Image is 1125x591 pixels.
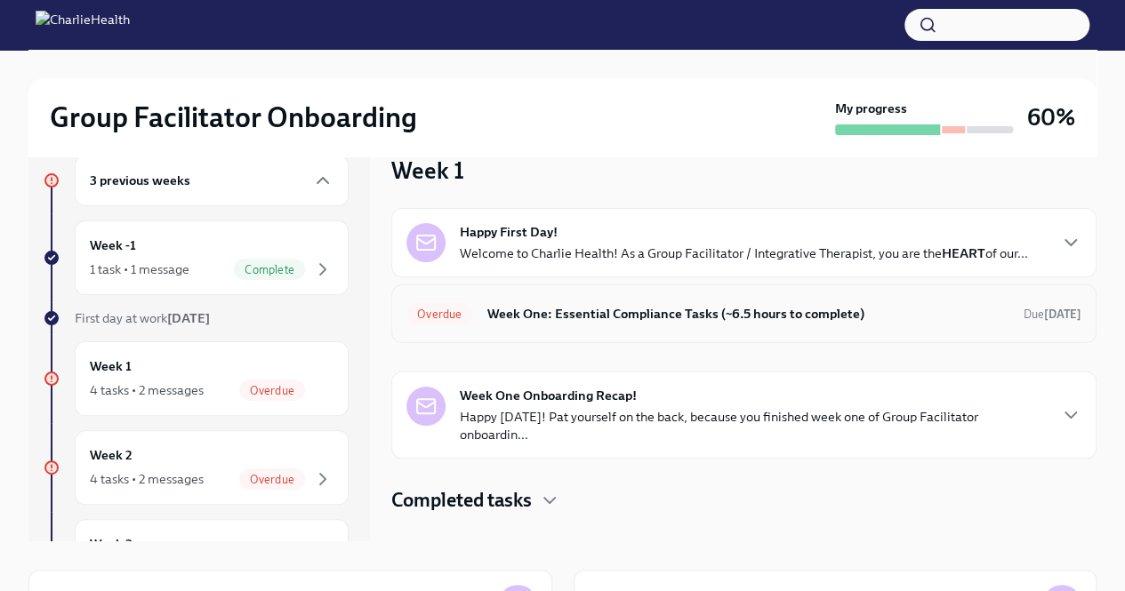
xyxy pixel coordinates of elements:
span: Overdue [239,473,305,486]
a: OverdueWeek One: Essential Compliance Tasks (~6.5 hours to complete)Due[DATE] [406,299,1081,328]
div: 3 previous weeks [75,155,349,206]
a: Week 24 tasks • 2 messagesOverdue [43,430,349,505]
a: Week -11 task • 1 messageComplete [43,220,349,295]
span: Complete [234,263,305,276]
a: First day at work[DATE] [43,309,349,327]
span: Overdue [406,307,472,321]
div: 4 tasks • 2 messages [90,470,204,488]
span: August 25th, 2025 09:00 [1024,306,1081,323]
img: CharlieHealth [36,11,130,39]
div: 4 tasks • 2 messages [90,381,204,399]
h6: Week -1 [90,236,136,255]
h2: Group Facilitator Onboarding [50,100,417,135]
div: 1 task • 1 message [90,260,189,278]
strong: [DATE] [167,310,210,326]
h6: Week 3 [90,534,133,554]
h4: Completed tasks [391,487,532,514]
span: Overdue [239,384,305,397]
strong: My progress [835,100,907,117]
h6: Week 2 [90,445,133,465]
span: First day at work [75,310,210,326]
span: Due [1024,307,1081,321]
h6: 3 previous weeks [90,171,190,190]
h6: Week One: Essential Compliance Tasks (~6.5 hours to complete) [486,304,1009,323]
a: Week 14 tasks • 2 messagesOverdue [43,341,349,416]
p: Welcome to Charlie Health! As a Group Facilitator / Integrative Therapist, you are the of our... [460,244,1028,262]
strong: Happy First Day! [460,223,558,241]
h3: Week 1 [391,155,464,187]
p: Happy [DATE]! Pat yourself on the back, because you finished week one of Group Facilitator onboar... [460,408,1046,443]
h6: Week 1 [90,356,132,376]
strong: Week One Onboarding Recap! [460,387,637,404]
h3: 60% [1027,101,1075,133]
div: Completed tasks [391,487,1097,514]
strong: [DATE] [1044,307,1081,321]
strong: HEART [942,245,985,261]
